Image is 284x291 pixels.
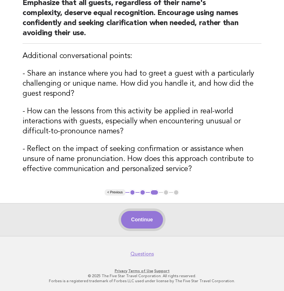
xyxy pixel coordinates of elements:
a: Terms of Use [128,269,153,273]
a: Questions [130,251,154,257]
a: Privacy [115,269,127,273]
button: 2 [139,189,146,196]
p: Forbes is a registered trademark of Forbes LLC used under license by The Five Star Travel Corpora... [9,278,275,283]
a: Support [154,269,170,273]
h3: - How can the lessons from this activity be applied in real-world interactions with guests, espec... [23,106,261,137]
button: 3 [150,189,159,196]
p: © 2025 The Five Star Travel Corporation. All rights reserved. [9,273,275,278]
button: Continue [121,211,163,229]
h3: - Share an instance where you had to greet a guest with a particularly challenging or unique name... [23,69,261,99]
button: 1 [129,189,136,196]
h3: - Reflect on the impact of seeking confirmation or assistance when unsure of name pronunciation. ... [23,144,261,174]
p: · · [9,268,275,273]
h3: Additional conversational points: [23,51,261,61]
button: < Previous [105,189,125,196]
